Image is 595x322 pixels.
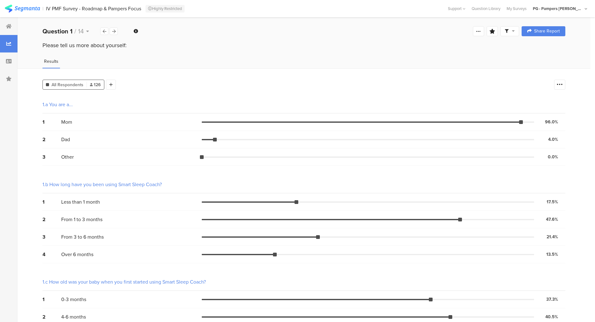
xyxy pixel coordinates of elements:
span: Mom [61,118,72,126]
div: 2 [42,216,61,223]
div: 4 [42,251,61,258]
span: / [74,27,76,36]
div: 1.a You are a... [42,101,73,108]
div: 4.0% [548,136,558,143]
div: 40.5% [545,314,558,320]
div: 2 [42,313,61,320]
div: 3 [42,233,61,240]
span: Over 6 months [61,251,93,258]
div: Support [448,4,465,13]
div: PG - Pampers [PERSON_NAME] [533,6,583,12]
div: 3 [42,153,61,161]
span: All Respondents [52,82,83,88]
b: Question 1 [42,27,72,36]
div: 1 [42,296,61,303]
div: 1 [42,198,61,206]
span: From 3 to 6 months [61,233,104,240]
div: 47.6% [546,216,558,223]
div: 1.b How long have you been using Smart Sleep Coach? [42,181,162,188]
span: 4-6 months [61,313,86,320]
div: 2 [42,136,61,143]
div: 17.5% [547,199,558,205]
div: 0.0% [548,154,558,160]
a: My Surveys [503,6,530,12]
div: Highly Restricted [146,5,185,12]
div: 37.3% [546,296,558,303]
div: | [42,5,43,12]
span: 14 [78,27,84,36]
div: 21.4% [547,234,558,240]
span: Results [44,58,58,65]
div: 96.0% [545,119,558,125]
span: Other [61,153,74,161]
div: 1 [42,118,61,126]
div: 13.5% [546,251,558,258]
a: Question Library [469,6,503,12]
span: 126 [90,82,101,88]
span: Dad [61,136,70,143]
span: Less than 1 month [61,198,100,206]
div: 1.c How old was your baby when you first started using Smart Sleep Coach? [42,278,206,285]
img: segmanta logo [5,5,40,12]
span: From 1 to 3 months [61,216,102,223]
span: 0-3 months [61,296,86,303]
div: Please tell us more about yourself: [42,41,565,49]
span: Share Report [534,29,560,33]
div: IV PMF Survey - Roadmap & Pampers Focus [46,6,141,12]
